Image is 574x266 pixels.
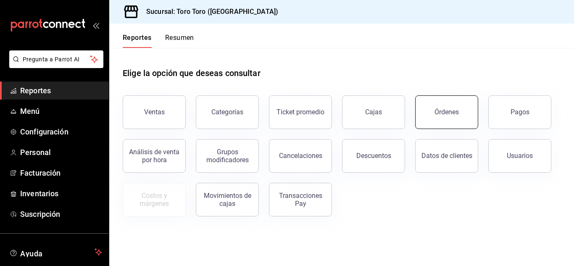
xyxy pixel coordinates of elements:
[123,34,194,48] div: navigation tabs
[269,95,332,129] button: Ticket promedio
[20,188,102,199] span: Inventarios
[434,108,459,116] div: Órdenes
[123,67,261,79] h1: Elige la opción que deseas consultar
[123,34,152,48] button: Reportes
[23,55,90,64] span: Pregunta a Parrot AI
[274,192,326,208] div: Transacciones Pay
[140,7,278,17] h3: Sucursal: Toro Toro ([GEOGRAPHIC_DATA])
[201,192,253,208] div: Movimientos de cajas
[20,105,102,117] span: Menú
[342,95,405,129] a: Cajas
[421,152,472,160] div: Datos de clientes
[365,107,382,117] div: Cajas
[356,152,391,160] div: Descuentos
[511,108,529,116] div: Pagos
[211,108,243,116] div: Categorías
[123,183,186,216] button: Contrata inventarios para ver este reporte
[415,95,478,129] button: Órdenes
[20,247,91,257] span: Ayuda
[123,139,186,173] button: Análisis de venta por hora
[201,148,253,164] div: Grupos modificadores
[144,108,165,116] div: Ventas
[415,139,478,173] button: Datos de clientes
[9,50,103,68] button: Pregunta a Parrot AI
[196,139,259,173] button: Grupos modificadores
[123,95,186,129] button: Ventas
[269,183,332,216] button: Transacciones Pay
[6,61,103,70] a: Pregunta a Parrot AI
[507,152,533,160] div: Usuarios
[165,34,194,48] button: Resumen
[342,139,405,173] button: Descuentos
[488,95,551,129] button: Pagos
[20,167,102,179] span: Facturación
[20,147,102,158] span: Personal
[20,85,102,96] span: Reportes
[279,152,322,160] div: Cancelaciones
[20,126,102,137] span: Configuración
[488,139,551,173] button: Usuarios
[20,208,102,220] span: Suscripción
[276,108,324,116] div: Ticket promedio
[128,192,180,208] div: Costos y márgenes
[92,22,99,29] button: open_drawer_menu
[196,95,259,129] button: Categorías
[196,183,259,216] button: Movimientos de cajas
[128,148,180,164] div: Análisis de venta por hora
[269,139,332,173] button: Cancelaciones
